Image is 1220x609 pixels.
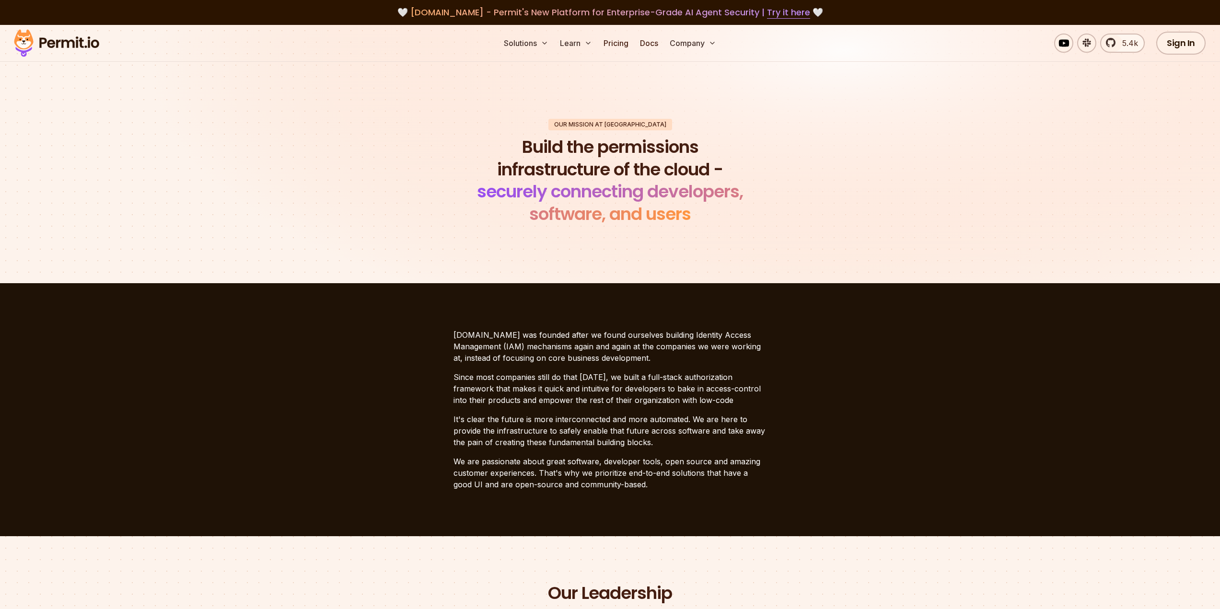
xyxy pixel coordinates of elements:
[23,6,1197,19] div: 🤍 🤍
[453,371,767,406] p: Since most companies still do that [DATE], we built a full-stack authorization framework that mak...
[548,582,672,605] h2: Our Leadership
[1116,37,1138,49] span: 5.4k
[453,329,767,364] p: [DOMAIN_NAME] was founded after we found ourselves building Identity Access Management (IAM) mech...
[410,6,810,18] span: [DOMAIN_NAME] - Permit's New Platform for Enterprise-Grade AI Agent Security |
[1100,34,1145,53] a: 5.4k
[600,34,632,53] a: Pricing
[636,34,662,53] a: Docs
[1156,32,1206,55] a: Sign In
[500,34,552,53] button: Solutions
[464,136,756,226] h1: Build the permissions infrastructure of the cloud -
[548,119,672,130] div: Our mission at [GEOGRAPHIC_DATA]
[666,34,720,53] button: Company
[477,179,743,226] span: securely connecting developers, software, and users
[453,414,767,448] p: It's clear the future is more interconnected and more automated. We are here to provide the infra...
[453,456,767,490] p: We are passionate about great software, developer tools, open source and amazing customer experie...
[767,6,810,19] a: Try it here
[556,34,596,53] button: Learn
[10,27,104,59] img: Permit logo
